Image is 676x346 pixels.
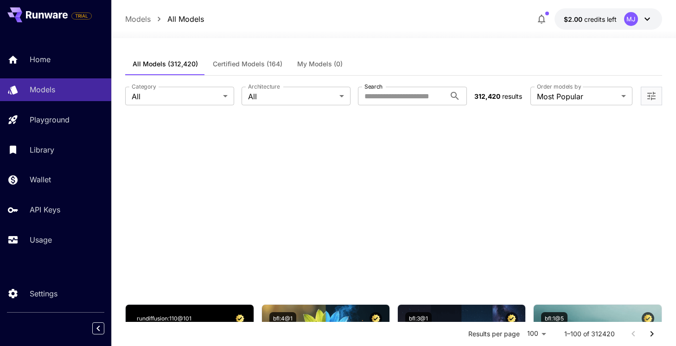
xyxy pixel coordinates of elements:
[133,60,198,68] span: All Models (312,420)
[132,83,156,90] label: Category
[30,84,55,95] p: Models
[474,92,500,100] span: 312,420
[523,327,549,340] div: 100
[537,83,581,90] label: Order models by
[30,288,57,299] p: Settings
[30,204,60,215] p: API Keys
[234,312,246,325] button: Certified Model – Vetted for best performance and includes a commercial license.
[125,13,204,25] nav: breadcrumb
[30,54,51,65] p: Home
[269,312,296,325] button: bfl:4@1
[213,60,282,68] span: Certified Models (164)
[297,60,343,68] span: My Models (0)
[643,325,661,343] button: Go to next page
[642,312,654,325] button: Certified Model – Vetted for best performance and includes a commercial license.
[502,92,522,100] span: results
[125,13,151,25] a: Models
[132,91,219,102] span: All
[370,312,382,325] button: Certified Model – Vetted for best performance and includes a commercial license.
[537,91,618,102] span: Most Popular
[564,14,617,24] div: $2.00
[555,8,662,30] button: $2.00MJ
[248,83,280,90] label: Architecture
[99,320,111,337] div: Collapse sidebar
[133,312,195,325] button: rundiffusion:110@101
[30,114,70,125] p: Playground
[248,91,336,102] span: All
[72,13,91,19] span: TRIAL
[30,144,54,155] p: Library
[541,312,568,325] button: bfl:1@5
[468,329,520,339] p: Results per page
[564,329,615,339] p: 1–100 of 312420
[505,312,518,325] button: Certified Model – Vetted for best performance and includes a commercial license.
[564,15,584,23] span: $2.00
[405,312,432,325] button: bfl:3@1
[584,15,617,23] span: credits left
[30,234,52,245] p: Usage
[167,13,204,25] a: All Models
[92,322,104,334] button: Collapse sidebar
[71,10,92,21] span: Add your payment card to enable full platform functionality.
[624,12,638,26] div: MJ
[646,90,657,102] button: Open more filters
[30,174,51,185] p: Wallet
[364,83,383,90] label: Search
